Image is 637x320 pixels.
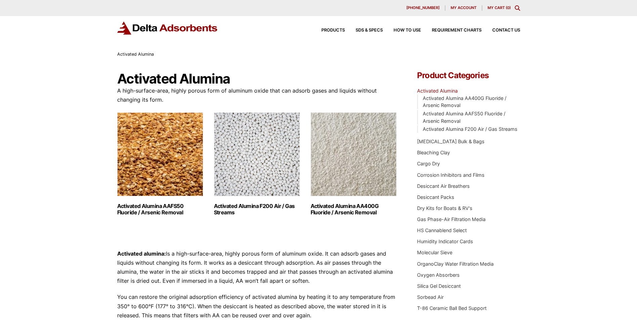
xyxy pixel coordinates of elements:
[417,150,450,155] a: Bleaching Clay
[311,203,397,216] h2: Activated Alumina AA400G Fluoride / Arsenic Removal
[394,28,421,33] span: How to Use
[214,112,300,216] a: Visit product category Activated Alumina F200 Air / Gas Streams
[445,5,482,11] a: My account
[117,86,397,104] p: A high-surface-area, highly porous form of aluminum oxide that can adsorb gases and liquids witho...
[117,52,154,57] span: Activated Alumina
[117,203,203,216] h2: Activated Alumina AAFS50 Fluoride / Arsenic Removal
[423,126,517,132] a: Activated Alumina F200 Air / Gas Streams
[417,71,520,79] h4: Product Categories
[311,112,397,196] img: Activated Alumina AA400G Fluoride / Arsenic Removal
[383,28,421,33] a: How to Use
[401,5,445,11] a: [PHONE_NUMBER]
[417,205,472,211] a: Dry Kits for Boats & RV's
[488,5,511,10] a: My Cart (0)
[117,112,203,196] img: Activated Alumina AAFS50 Fluoride / Arsenic Removal
[356,28,383,33] span: SDS & SPECS
[417,216,486,222] a: Gas Phase-Air Filtration Media
[311,28,345,33] a: Products
[117,249,397,286] p: Is a high-surface-area, highly porous form of aluminum oxide. It can adsorb gases and liquids wit...
[417,238,473,244] a: Humidity Indicator Cards
[421,28,482,33] a: Requirement Charts
[417,305,487,311] a: T-86 Ceramic Ball Bed Support
[417,283,461,289] a: Silica Gel Desiccant
[417,88,458,94] a: Activated Alumina
[406,6,440,10] span: [PHONE_NUMBER]
[417,194,454,200] a: Desiccant Packs
[311,112,397,216] a: Visit product category Activated Alumina AA400G Fluoride / Arsenic Removal
[345,28,383,33] a: SDS & SPECS
[417,183,470,189] a: Desiccant Air Breathers
[417,294,444,300] a: Sorbead Air
[214,112,300,196] img: Activated Alumina F200 Air / Gas Streams
[417,250,452,255] a: Molecular Sieve
[482,28,520,33] a: Contact Us
[417,139,485,144] a: [MEDICAL_DATA] Bulk & Bags
[417,261,494,267] a: OrganoClay Water Filtration Media
[117,21,218,35] img: Delta Adsorbents
[451,6,476,10] span: My account
[417,272,460,278] a: Oxygen Absorbers
[117,250,166,257] strong: Activated alumina:
[492,28,520,33] span: Contact Us
[321,28,345,33] span: Products
[214,203,300,216] h2: Activated Alumina F200 Air / Gas Streams
[515,5,520,11] div: Toggle Modal Content
[117,112,203,216] a: Visit product category Activated Alumina AAFS50 Fluoride / Arsenic Removal
[417,172,485,178] a: Corrosion Inhibitors and Films
[432,28,482,33] span: Requirement Charts
[117,292,397,320] p: You can restore the original adsorption efficiency of activated alumina by heating it to any temp...
[417,227,467,233] a: HS Cannablend Select
[423,111,505,124] a: Activated Alumina AAFS50 Fluoride / Arsenic Removal
[423,95,506,108] a: Activated Alumina AA400G Fluoride / Arsenic Removal
[417,161,440,166] a: Cargo Dry
[117,71,397,86] h1: Activated Alumina
[507,5,509,10] span: 0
